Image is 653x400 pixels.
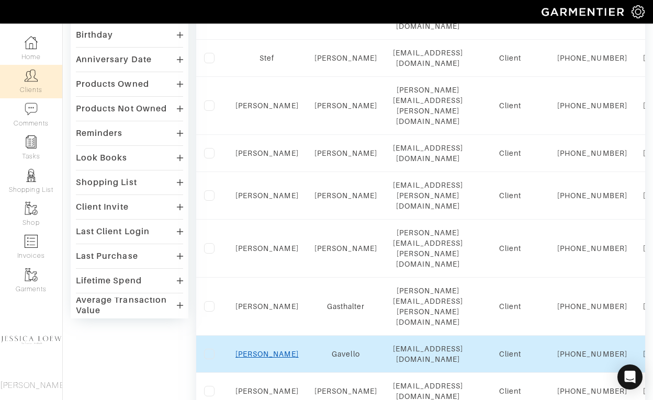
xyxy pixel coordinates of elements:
a: Gavello [332,350,359,358]
div: Client [479,148,542,158]
div: Last Client Login [76,226,150,237]
a: Gasthalter [327,302,365,311]
div: Client [479,349,542,359]
div: Average Transaction Value [76,295,177,316]
img: reminder-icon-8004d30b9f0a5d33ae49ab947aed9ed385cf756f9e5892f1edd6e32f2345188e.png [25,135,38,148]
a: [PERSON_NAME] [235,101,299,110]
div: Open Intercom Messenger [617,364,643,390]
div: Client [479,386,542,396]
img: garments-icon-b7da505a4dc4fd61783c78ac3ca0ef83fa9d6f193b1c9dc38574b1d14d53ca28.png [25,202,38,215]
a: [PERSON_NAME] [235,191,299,200]
div: [EMAIL_ADDRESS][DOMAIN_NAME] [393,48,463,68]
img: dashboard-icon-dbcd8f5a0b271acd01030246c82b418ddd0df26cd7fceb0bd07c9910d44c42f6.png [25,36,38,49]
div: [EMAIL_ADDRESS][DOMAIN_NAME] [393,143,463,164]
a: [PERSON_NAME] [235,244,299,253]
img: gear-icon-white-bd11855cb880d31180b6d7d6211b90ccbf57a29d726f0c71d8c61bd08dd39cc2.png [632,5,645,18]
div: Last Purchase [76,251,138,261]
div: [PHONE_NUMBER] [557,190,627,201]
div: Shopping List [76,177,137,188]
div: [PHONE_NUMBER] [557,53,627,63]
div: [PHONE_NUMBER] [557,100,627,111]
div: Anniversary Date [76,54,152,65]
img: clients-icon-6bae9207a08558b7cb47a8932f037763ab4055f8c8b6bfacd5dc20c3e0201464.png [25,69,38,82]
div: [PERSON_NAME][EMAIL_ADDRESS][PERSON_NAME][DOMAIN_NAME] [393,85,463,127]
a: [PERSON_NAME] [235,149,299,157]
div: [EMAIL_ADDRESS][DOMAIN_NAME] [393,344,463,364]
a: [PERSON_NAME] [235,350,299,358]
div: [PHONE_NUMBER] [557,349,627,359]
div: [EMAIL_ADDRESS][PERSON_NAME][DOMAIN_NAME] [393,180,463,211]
a: [PERSON_NAME] [314,244,378,253]
div: Client [479,53,542,63]
div: [PERSON_NAME][EMAIL_ADDRESS][PERSON_NAME][DOMAIN_NAME] [393,285,463,327]
img: orders-icon-0abe47150d42831381b5fb84f609e132dff9fe21cb692f30cb5eec754e2cba89.png [25,235,38,248]
div: [PHONE_NUMBER] [557,386,627,396]
div: Lifetime Spend [76,276,142,286]
div: [PHONE_NUMBER] [557,243,627,254]
div: Client [479,190,542,201]
div: Look Books [76,153,128,163]
a: [PERSON_NAME] [314,54,378,62]
div: Products Not Owned [76,104,167,114]
a: [PERSON_NAME] [314,191,378,200]
div: Client [479,100,542,111]
div: [PHONE_NUMBER] [557,148,627,158]
div: Client Invite [76,202,129,212]
img: garments-icon-b7da505a4dc4fd61783c78ac3ca0ef83fa9d6f193b1c9dc38574b1d14d53ca28.png [25,268,38,281]
div: Products Owned [76,79,149,89]
a: [PERSON_NAME] [314,387,378,395]
a: Stef [260,54,274,62]
div: Reminders [76,128,122,139]
img: stylists-icon-eb353228a002819b7ec25b43dbf5f0378dd9e0616d9560372ff212230b889e62.png [25,169,38,182]
div: Client [479,301,542,312]
a: [PERSON_NAME] [235,387,299,395]
a: [PERSON_NAME] [314,149,378,157]
a: [PERSON_NAME] [314,101,378,110]
div: Client [479,243,542,254]
a: [PERSON_NAME] [235,302,299,311]
div: Birthday [76,30,113,40]
img: garmentier-logo-header-white-b43fb05a5012e4ada735d5af1a66efaba907eab6374d6393d1fbf88cb4ef424d.png [536,3,632,21]
div: [PHONE_NUMBER] [557,301,627,312]
div: [PERSON_NAME][EMAIL_ADDRESS][PERSON_NAME][DOMAIN_NAME] [393,227,463,269]
img: comment-icon-a0a6a9ef722e966f86d9cbdc48e553b5cf19dbc54f86b18d962a5391bc8f6eb6.png [25,102,38,116]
